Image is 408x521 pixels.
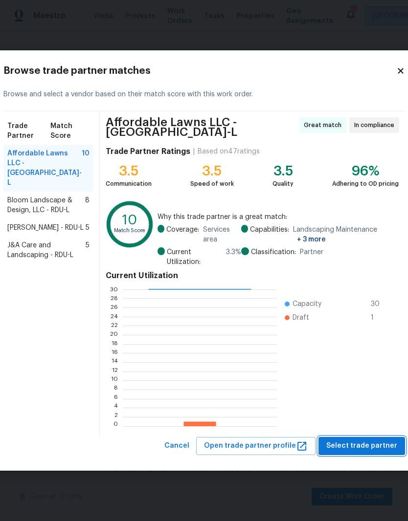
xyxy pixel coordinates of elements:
[167,247,222,267] span: Current Utilization:
[158,212,399,222] span: Why this trade partner is a great match:
[113,423,118,429] text: 0
[7,240,86,260] span: J&A Care and Landscaping - RDU-L
[293,225,399,244] span: Landscaping Maintenance
[371,313,386,323] span: 1
[190,179,234,189] div: Speed of work
[272,166,294,176] div: 3.5
[300,247,323,257] span: Partner
[198,147,260,156] div: Based on 47 ratings
[164,440,189,452] span: Cancel
[250,225,289,244] span: Capabilities:
[85,195,90,215] span: 8
[293,313,309,323] span: Draft
[113,228,145,234] text: Match Score
[112,369,118,374] text: 12
[106,166,152,176] div: 3.5
[106,117,296,137] span: Affordable Lawns LLC - [GEOGRAPHIC_DATA]-L
[110,286,118,292] text: 30
[190,166,234,176] div: 3.5
[112,341,118,347] text: 18
[354,120,398,130] span: In compliance
[114,396,118,402] text: 6
[3,66,396,76] h2: Browse trade partner matches
[114,387,118,392] text: 8
[111,378,118,384] text: 10
[106,147,190,156] h4: Trade Partner Ratings
[326,440,397,452] span: Select trade partner
[122,214,137,227] text: 10
[226,247,241,267] span: 3.3 %
[106,271,399,281] h4: Current Utilization
[272,179,294,189] div: Quality
[251,247,296,257] span: Classification:
[7,195,85,215] span: Bloom Landscape & Design, LLC - RDU-L
[196,437,316,455] button: Open trade partner profile
[371,299,386,309] span: 30
[111,323,118,329] text: 22
[86,240,90,260] span: 5
[50,121,90,141] span: Match Score
[332,179,399,189] div: Adhering to OD pricing
[332,166,399,176] div: 96%
[318,437,405,455] button: Select trade partner
[110,332,118,338] text: 20
[304,120,345,130] span: Great match
[86,223,90,233] span: 5
[297,236,326,243] span: + 3 more
[203,225,241,244] span: Services area
[114,414,118,420] text: 2
[112,350,118,356] text: 16
[166,225,199,244] span: Coverage:
[3,78,405,111] div: Browse and select a vendor based on their match score with this work order.
[7,223,84,233] span: [PERSON_NAME] - RDU-L
[111,296,118,302] text: 28
[114,405,118,411] text: 4
[293,299,321,309] span: Capacity
[82,149,90,188] span: 10
[160,437,193,455] button: Cancel
[111,304,118,310] text: 26
[190,147,198,156] div: |
[106,179,152,189] div: Communication
[112,359,118,365] text: 14
[7,121,50,141] span: Trade Partner
[204,440,308,452] span: Open trade partner profile
[7,149,82,188] span: Affordable Lawns LLC - [GEOGRAPHIC_DATA]-L
[111,314,118,320] text: 24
